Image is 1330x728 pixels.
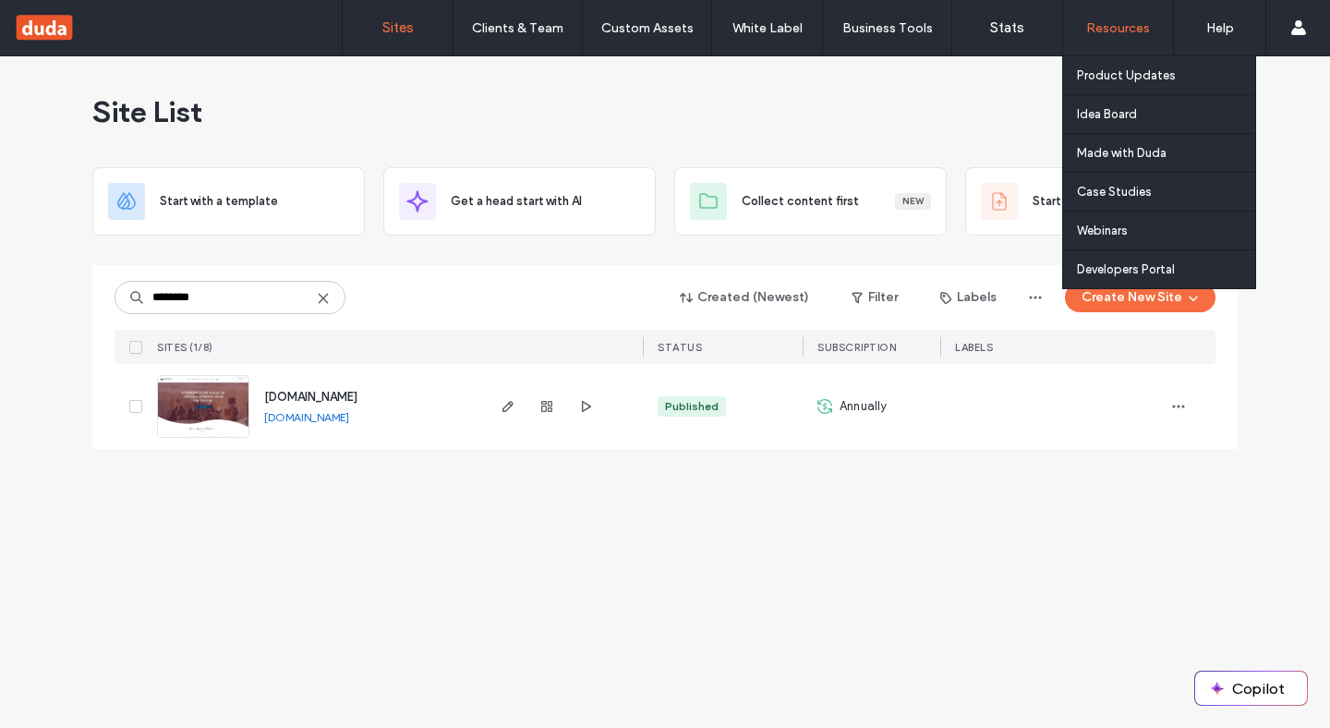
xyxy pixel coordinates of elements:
div: Start with a template [92,167,365,236]
label: Sites [382,19,414,36]
a: Case Studies [1077,173,1255,211]
span: Collect content first [742,192,859,211]
button: Filter [833,283,916,312]
label: Resources [1086,20,1150,36]
label: Help [1206,20,1234,36]
div: Collect content firstNew [674,167,947,236]
button: Create New Site [1065,283,1215,312]
span: Start from file [1033,192,1110,211]
span: LABELS [955,341,993,354]
span: Site List [92,93,202,130]
span: Annually [840,397,888,416]
div: Published [665,398,719,415]
div: New [895,193,931,210]
a: Product Updates [1077,56,1255,94]
a: Developers Portal [1077,250,1255,288]
span: STATUS [658,341,702,354]
label: Business Tools [842,20,933,36]
span: SITES (1/8) [157,341,213,354]
a: [DOMAIN_NAME] [264,410,349,424]
label: White Label [732,20,803,36]
a: Idea Board [1077,95,1255,133]
span: Help [42,13,80,30]
label: Clients & Team [472,20,563,36]
button: Created (Newest) [664,283,826,312]
button: Copilot [1195,672,1307,705]
a: Made with Duda [1077,134,1255,172]
button: Labels [924,283,1013,312]
label: Product Updates [1077,68,1176,82]
div: Get a head start with AI [383,167,656,236]
label: Case Studies [1077,185,1152,199]
label: Stats [990,19,1024,36]
label: Webinars [1077,224,1128,237]
label: Developers Portal [1077,262,1175,276]
label: Made with Duda [1077,146,1167,160]
span: SUBSCRIPTION [817,341,896,354]
label: Custom Assets [601,20,694,36]
span: Start with a template [160,192,278,211]
div: Start from fileBeta [965,167,1238,236]
span: Get a head start with AI [451,192,582,211]
label: Idea Board [1077,107,1137,121]
a: [DOMAIN_NAME] [264,390,357,404]
a: Webinars [1077,212,1255,249]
